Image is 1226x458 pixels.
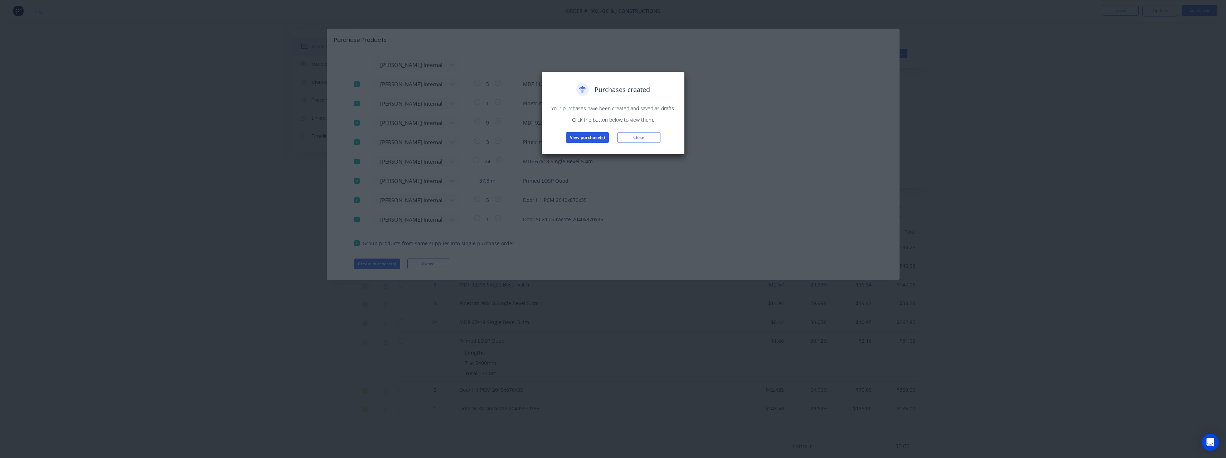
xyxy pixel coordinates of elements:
div: Open Intercom Messenger [1202,434,1219,451]
p: Click the button below to view them. [549,116,677,124]
button: Close [617,132,660,143]
span: Purchases created [595,85,650,95]
button: View purchase(s) [566,132,609,143]
p: Your purchases have been created and saved as drafts. [549,105,677,112]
